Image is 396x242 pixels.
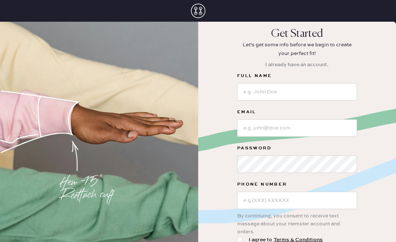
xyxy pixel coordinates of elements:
div: By continuing, you consent to receive text message about your Hemster account and orders. [237,209,357,236]
label: Full Name [237,72,357,80]
button: I already have an account. [261,58,333,72]
input: e.g (XXX) XXXXXX [237,192,357,209]
label: Password [237,144,357,153]
label: Email [237,108,357,116]
input: e.g. John Doe [237,83,357,101]
label: Phone Number [237,180,357,189]
input: e.g. john@doe.com [237,119,357,137]
p: Get Started [271,27,323,41]
p: Let's get some info before we begin to create your perfect fit! [238,41,357,58]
